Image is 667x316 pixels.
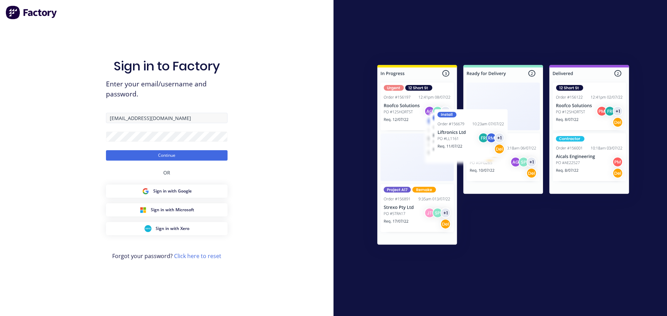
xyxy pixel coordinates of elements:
[6,6,58,19] img: Factory
[362,51,644,261] img: Sign in
[114,59,220,74] h1: Sign in to Factory
[163,161,170,185] div: OR
[106,79,228,99] span: Enter your email/username and password.
[145,225,151,232] img: Xero Sign in
[106,222,228,235] button: Xero Sign inSign in with Xero
[153,188,192,194] span: Sign in with Google
[140,206,147,213] img: Microsoft Sign in
[151,207,194,213] span: Sign in with Microsoft
[106,113,228,123] input: Email/Username
[106,150,228,161] button: Continue
[142,188,149,195] img: Google Sign in
[106,203,228,216] button: Microsoft Sign inSign in with Microsoft
[174,252,221,260] a: Click here to reset
[156,225,189,232] span: Sign in with Xero
[112,252,221,260] span: Forgot your password?
[106,185,228,198] button: Google Sign inSign in with Google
